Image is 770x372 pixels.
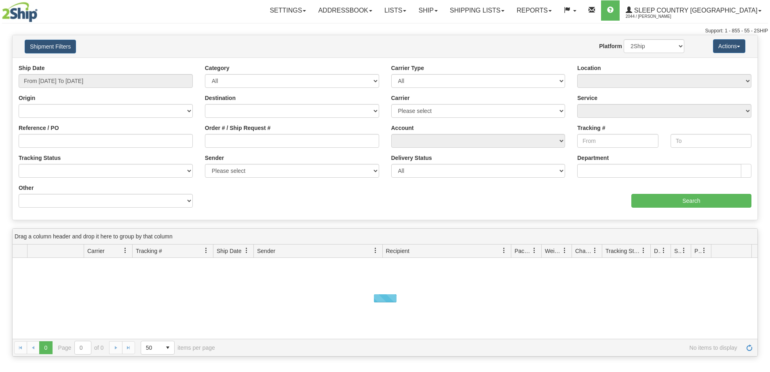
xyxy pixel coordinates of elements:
label: Category [205,64,230,72]
span: Delivery Status [654,247,661,255]
img: logo2044.jpg [2,2,38,22]
span: Tracking # [136,247,162,255]
span: select [161,341,174,354]
span: Shipment Issues [674,247,681,255]
a: Carrier filter column settings [118,244,132,257]
div: Support: 1 - 855 - 55 - 2SHIP [2,28,768,34]
label: Sender [205,154,224,162]
button: Actions [713,39,745,53]
a: Ship [412,0,443,21]
a: Pickup Status filter column settings [697,244,711,257]
span: Packages [515,247,532,255]
button: Shipment Filters [25,40,76,53]
span: Tracking Status [605,247,641,255]
label: Account [391,124,414,132]
label: Carrier Type [391,64,424,72]
span: 2044 / [PERSON_NAME] [626,13,686,21]
a: Refresh [743,341,756,354]
a: Tracking # filter column settings [199,244,213,257]
label: Origin [19,94,35,102]
span: Page 0 [39,341,52,354]
label: Service [577,94,597,102]
a: Weight filter column settings [558,244,572,257]
a: Shipping lists [444,0,511,21]
label: Destination [205,94,236,102]
iframe: chat widget [751,145,769,227]
span: Sleep Country [GEOGRAPHIC_DATA] [632,7,757,14]
span: Ship Date [217,247,241,255]
span: No items to display [226,344,737,351]
label: Carrier [391,94,410,102]
input: Search [631,194,751,208]
label: Department [577,154,609,162]
a: Packages filter column settings [527,244,541,257]
span: Recipient [386,247,409,255]
span: Pickup Status [694,247,701,255]
input: To [671,134,751,148]
span: Page of 0 [58,341,104,355]
a: Charge filter column settings [588,244,602,257]
span: Weight [545,247,562,255]
a: Reports [511,0,558,21]
a: Sender filter column settings [369,244,382,257]
label: Tracking # [577,124,605,132]
label: Reference / PO [19,124,59,132]
a: Ship Date filter column settings [240,244,253,257]
div: grid grouping header [13,229,757,244]
label: Tracking Status [19,154,61,162]
label: Other [19,184,34,192]
label: Platform [599,42,622,50]
span: items per page [141,341,215,355]
span: Sender [257,247,275,255]
a: Delivery Status filter column settings [657,244,671,257]
span: Carrier [87,247,105,255]
a: Sleep Country [GEOGRAPHIC_DATA] 2044 / [PERSON_NAME] [620,0,768,21]
label: Order # / Ship Request # [205,124,271,132]
span: Page sizes drop down [141,341,175,355]
span: Charge [575,247,592,255]
a: Shipment Issues filter column settings [677,244,691,257]
label: Delivery Status [391,154,432,162]
a: Settings [264,0,312,21]
input: From [577,134,658,148]
a: Tracking Status filter column settings [637,244,650,257]
span: 50 [146,344,156,352]
label: Location [577,64,601,72]
a: Recipient filter column settings [497,244,511,257]
a: Lists [378,0,412,21]
label: Ship Date [19,64,45,72]
a: Addressbook [312,0,378,21]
